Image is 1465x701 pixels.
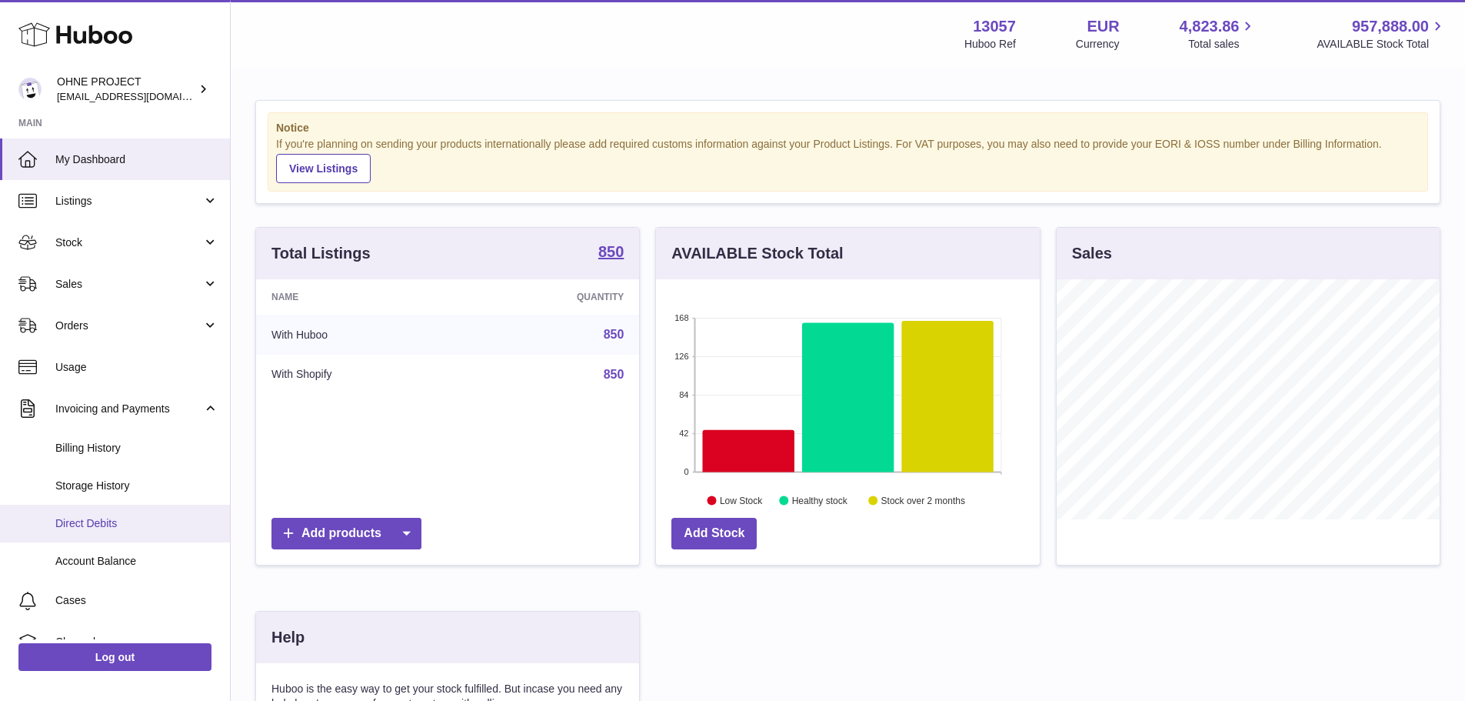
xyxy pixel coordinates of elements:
[55,593,218,608] span: Cases
[881,495,965,506] text: Stock over 2 months
[18,643,211,671] a: Log out
[1076,37,1120,52] div: Currency
[1072,243,1112,264] h3: Sales
[684,467,689,476] text: 0
[276,121,1420,135] strong: Notice
[55,479,218,493] span: Storage History
[271,243,371,264] h3: Total Listings
[55,441,218,456] span: Billing History
[256,355,463,395] td: With Shopify
[55,516,218,531] span: Direct Debits
[720,495,763,506] text: Low Stock
[680,429,689,438] text: 42
[792,495,848,506] text: Healthy stock
[1317,37,1447,52] span: AVAILABLE Stock Total
[55,277,202,292] span: Sales
[463,279,640,315] th: Quantity
[671,243,843,264] h3: AVAILABLE Stock Total
[55,152,218,167] span: My Dashboard
[598,244,624,259] strong: 850
[973,16,1016,37] strong: 13057
[964,37,1016,52] div: Huboo Ref
[57,90,226,102] span: [EMAIL_ADDRESS][DOMAIN_NAME]
[1180,16,1240,37] span: 4,823.86
[55,402,202,416] span: Invoicing and Payments
[1180,16,1257,52] a: 4,823.86 Total sales
[55,194,202,209] span: Listings
[256,315,463,355] td: With Huboo
[1087,16,1119,37] strong: EUR
[1188,37,1257,52] span: Total sales
[604,328,624,341] a: 850
[680,390,689,399] text: 84
[276,154,371,183] a: View Listings
[55,635,218,649] span: Channels
[57,75,195,104] div: OHNE PROJECT
[276,137,1420,183] div: If you're planning on sending your products internationally please add required customs informati...
[604,368,624,381] a: 850
[256,279,463,315] th: Name
[271,518,421,549] a: Add products
[598,244,624,262] a: 850
[671,518,757,549] a: Add Stock
[18,78,42,101] img: internalAdmin-13057@internal.huboo.com
[1317,16,1447,52] a: 957,888.00 AVAILABLE Stock Total
[674,352,688,361] text: 126
[674,313,688,322] text: 168
[271,627,305,648] h3: Help
[55,554,218,569] span: Account Balance
[1352,16,1429,37] span: 957,888.00
[55,319,202,333] span: Orders
[55,360,218,375] span: Usage
[55,235,202,250] span: Stock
